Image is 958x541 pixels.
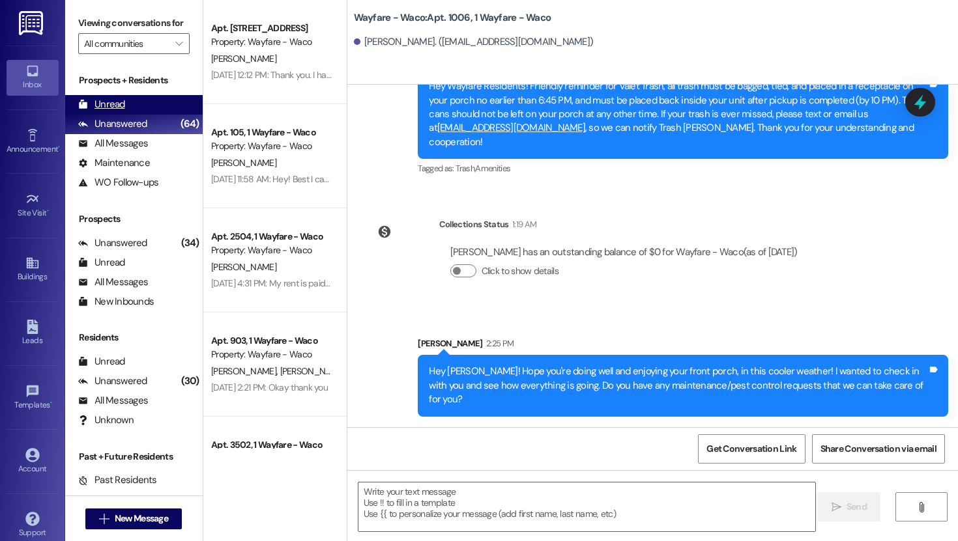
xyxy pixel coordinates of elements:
div: All Messages [78,137,148,150]
div: [PERSON_NAME] [418,337,948,355]
span: [PERSON_NAME] [211,365,280,377]
div: Prospects + Residents [65,74,203,87]
div: [DATE] 11:58 AM: Hey! Best I can say is [DATE]. The [DEMOGRAPHIC_DATA] that runs this job site pa... [211,173,899,185]
div: [DATE] 12:12 PM: Thank you. I have dr appt this afternoon but door unlocked [211,69,492,81]
span: [PERSON_NAME] [211,261,276,273]
div: 2:25 PM [483,337,514,350]
b: Wayfare - Waco: Apt. 1006, 1 Wayfare - Waco [354,11,551,25]
div: Hey [PERSON_NAME]! Hope you're doing well and enjoying your front porch, in this cooler weather! ... [429,365,927,406]
div: Unread [78,256,125,270]
span: • [58,143,60,152]
div: Unread [78,98,125,111]
i:  [916,502,926,512]
div: [DATE] 2:21 PM: Okay thank you [211,381,328,393]
div: Apt. [STREET_ADDRESS] [211,21,332,35]
div: Collections Status [439,217,509,231]
div: Tagged as: [418,159,948,178]
a: Site Visit • [7,188,59,223]
div: Residents [65,331,203,344]
div: Apt. 3502, 1 Wayfare - Waco [211,438,332,452]
button: Get Conversation Link [698,434,805,464]
div: Unanswered [78,374,147,388]
div: Past + Future Residents [65,450,203,464]
i:  [832,502,841,512]
span: [PERSON_NAME] [211,157,276,169]
div: (64) [177,114,203,134]
a: Templates • [7,380,59,415]
span: [PERSON_NAME] [211,53,276,64]
a: Account [7,444,59,479]
div: Hey Wayfare Residents! Friendly reminder for Valet Trash, all trash must be bagged, tied, and pla... [429,79,927,149]
button: New Message [85,508,182,529]
div: New Inbounds [78,295,154,309]
img: ResiDesk Logo [19,11,46,35]
button: Send [818,492,881,521]
a: Inbox [7,60,59,95]
span: Amenities [475,163,510,174]
div: [PERSON_NAME]. ([EMAIL_ADDRESS][DOMAIN_NAME]) [354,35,594,49]
div: WO Follow-ups [78,176,158,189]
div: (34) [178,233,203,253]
span: • [47,206,49,215]
span: Send [847,500,867,514]
div: Apt. 2504, 1 Wayfare - Waco [211,230,332,243]
a: Leads [7,316,59,351]
div: Apt. 105, 1 Wayfare - Waco [211,126,332,139]
div: Property: Wayfare - Waco [211,35,332,49]
span: Get Conversation Link [706,442,796,456]
div: Unanswered [78,236,147,250]
span: Trash , [456,163,475,174]
div: Unanswered [78,117,147,131]
label: Viewing conversations for [78,13,190,33]
i:  [99,514,109,524]
div: Unknown [78,413,134,427]
div: Property: Wayfare - Waco [211,243,332,257]
span: Share Conversation via email [820,442,936,456]
span: • [50,398,52,408]
a: [EMAIL_ADDRESS][DOMAIN_NAME] [437,121,585,134]
div: Property: Wayfare - Waco [211,348,332,361]
div: [DATE] 4:31 PM: My rent is paid by CRS temporary housing service, all fees should've been uploade... [211,277,736,289]
div: Maintenance [78,156,150,170]
i:  [175,38,182,49]
label: Click to show details [482,264,559,278]
div: Unread [78,355,125,368]
div: Future Residents [78,493,166,506]
div: 1:19 AM [509,217,536,231]
div: Property: Wayfare - Waco [211,139,332,153]
input: All communities [84,33,169,54]
span: [PERSON_NAME] [280,365,345,377]
div: Past Residents [78,473,157,487]
button: Share Conversation via email [812,434,945,464]
div: Prospects [65,212,203,226]
div: (30) [178,371,203,391]
div: Apt. 903, 1 Wayfare - Waco [211,334,332,348]
span: New Message [115,512,168,525]
div: [PERSON_NAME] has an outstanding balance of $0 for Wayfare - Waco (as of [DATE]) [450,245,798,259]
div: All Messages [78,394,148,408]
a: Buildings [7,252,59,287]
div: All Messages [78,275,148,289]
